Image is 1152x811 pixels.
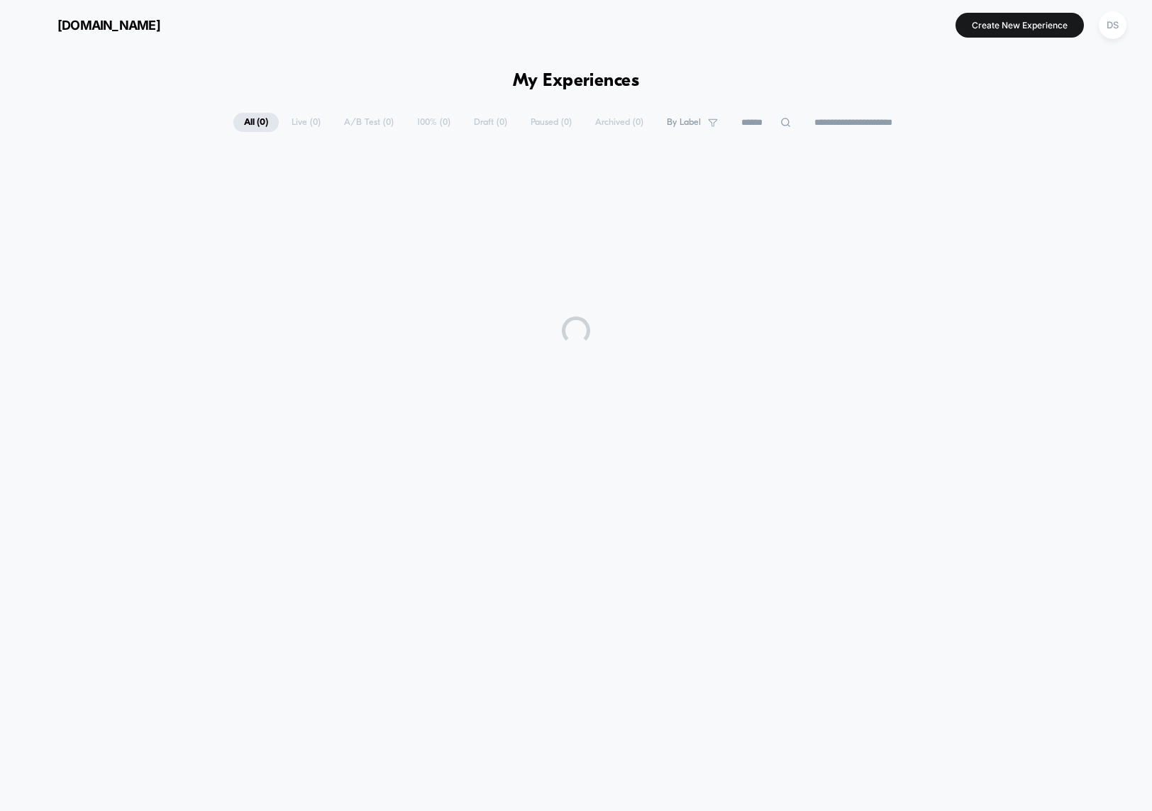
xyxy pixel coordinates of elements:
button: DS [1095,11,1131,40]
span: [DOMAIN_NAME] [57,18,160,33]
span: All ( 0 ) [233,113,279,132]
button: [DOMAIN_NAME] [21,13,165,36]
h1: My Experiences [513,71,640,92]
div: DS [1099,11,1126,39]
button: Create New Experience [956,13,1084,38]
span: By Label [667,117,701,128]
